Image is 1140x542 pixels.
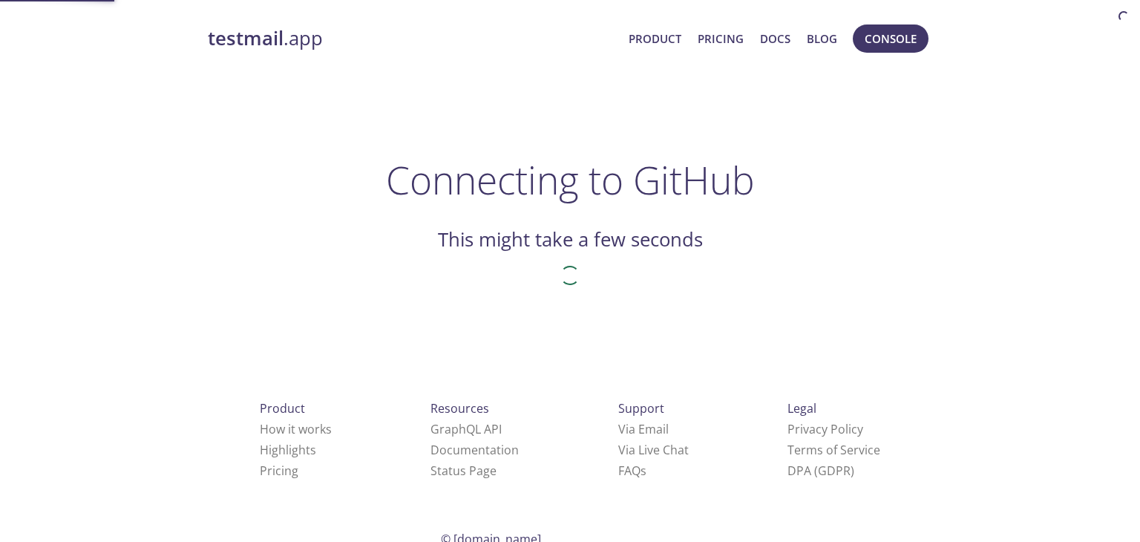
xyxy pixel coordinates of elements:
[787,442,880,458] a: Terms of Service
[618,400,664,417] span: Support
[438,227,703,252] h2: This might take a few seconds
[760,29,790,48] a: Docs
[807,29,837,48] a: Blog
[618,421,669,437] a: Via Email
[865,29,917,48] span: Console
[208,26,617,51] a: testmail.app
[208,25,284,51] strong: testmail
[430,463,497,479] a: Status Page
[260,421,332,437] a: How it works
[787,400,816,417] span: Legal
[260,442,316,458] a: Highlights
[629,29,681,48] a: Product
[430,421,502,437] a: GraphQL API
[853,25,928,53] button: Console
[618,463,646,479] a: FAQ
[386,157,755,202] h1: Connecting to GitHub
[260,400,305,417] span: Product
[260,463,298,479] a: Pricing
[430,442,519,458] a: Documentation
[787,421,863,437] a: Privacy Policy
[787,463,854,479] a: DPA (GDPR)
[618,442,689,458] a: Via Live Chat
[698,29,744,48] a: Pricing
[641,463,646,479] span: s
[430,400,489,417] span: Resources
